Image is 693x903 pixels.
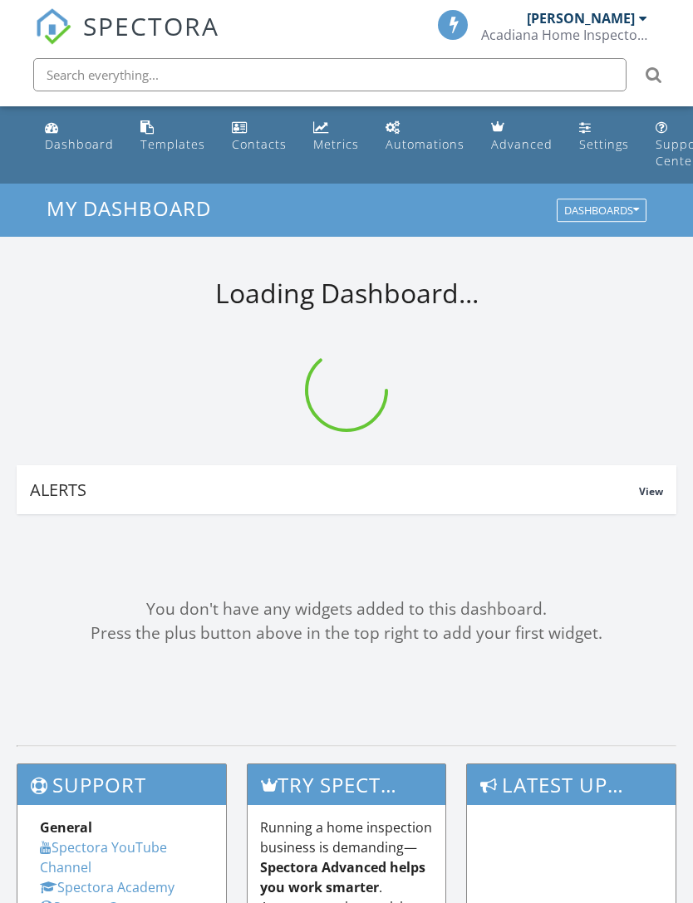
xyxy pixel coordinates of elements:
div: Automations [386,136,464,152]
div: Metrics [313,136,359,152]
strong: General [40,818,92,837]
strong: Spectora Advanced helps you work smarter [260,858,425,896]
a: Automations (Basic) [379,113,471,160]
div: Alerts [30,478,639,501]
span: View [639,484,663,498]
a: Spectora YouTube Channel [40,838,167,876]
div: Settings [579,136,629,152]
div: Dashboard [45,136,114,152]
a: Settings [573,113,636,160]
a: Spectora Academy [40,878,174,896]
div: Advanced [491,136,553,152]
div: Contacts [232,136,287,152]
div: Press the plus button above in the top right to add your first widget. [17,621,676,645]
h3: Latest Updates [467,764,676,805]
a: Metrics [307,113,366,160]
div: Acadiana Home Inspectors [481,27,647,43]
img: The Best Home Inspection Software - Spectora [35,8,71,45]
span: SPECTORA [83,8,219,43]
input: Search everything... [33,58,627,91]
a: Dashboard [38,113,120,160]
div: [PERSON_NAME] [527,10,635,27]
a: SPECTORA [35,22,219,57]
h3: Support [17,764,226,805]
a: Contacts [225,113,293,160]
div: Dashboards [564,205,639,217]
a: Advanced [484,113,559,160]
button: Dashboards [557,199,646,223]
div: You don't have any widgets added to this dashboard. [17,597,676,621]
span: My Dashboard [47,194,211,222]
h3: Try spectora advanced [DATE] [248,764,446,805]
a: Templates [134,113,212,160]
div: Templates [140,136,205,152]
